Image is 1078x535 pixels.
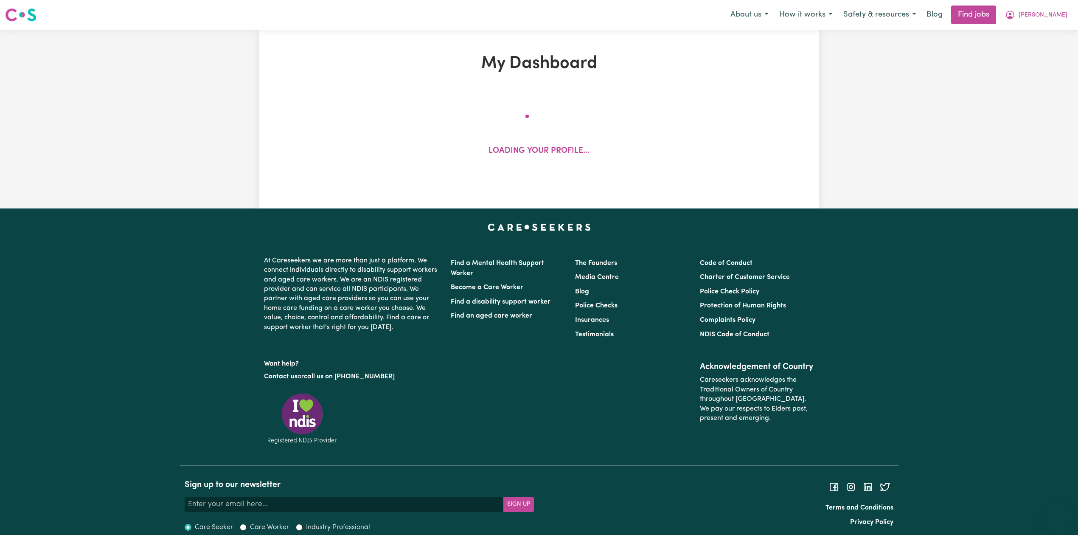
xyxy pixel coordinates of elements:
label: Care Worker [250,522,289,532]
p: Loading your profile... [488,145,590,158]
h2: Sign up to our newsletter [185,480,534,490]
a: The Founders [575,260,617,267]
span: [PERSON_NAME] [1019,11,1067,20]
a: Media Centre [575,274,619,281]
a: Testimonials [575,331,614,338]
button: My Account [999,6,1073,24]
a: Code of Conduct [700,260,752,267]
input: Enter your email here... [185,497,504,512]
a: Follow Careseekers on Twitter [880,484,890,490]
label: Care Seeker [195,522,233,532]
button: How it works [774,6,838,24]
a: Charter of Customer Service [700,274,790,281]
a: Terms and Conditions [825,504,893,511]
a: Follow Careseekers on LinkedIn [863,484,873,490]
button: Safety & resources [838,6,921,24]
a: NDIS Code of Conduct [700,331,769,338]
a: Find an aged care worker [451,313,532,319]
a: Protection of Human Rights [700,302,786,309]
a: Careseekers logo [5,5,36,25]
a: Find a disability support worker [451,298,550,305]
a: Become a Care Worker [451,284,523,291]
a: Follow Careseekers on Instagram [846,484,856,490]
a: Contact us [264,373,298,380]
iframe: Button to launch messaging window [1044,501,1071,528]
p: At Careseekers we are more than just a platform. We connect individuals directly to disability su... [264,253,441,335]
a: Find jobs [951,6,996,24]
a: Find a Mental Health Support Worker [451,260,544,277]
a: Police Check Policy [700,288,759,295]
img: Registered NDIS provider [264,392,340,445]
p: or [264,369,441,385]
button: Subscribe [503,497,534,512]
a: Follow Careseekers on Facebook [829,484,839,490]
button: About us [725,6,774,24]
a: Blog [575,288,589,295]
a: Police Checks [575,302,618,309]
a: Complaints Policy [700,317,755,324]
a: Careseekers home page [488,224,591,231]
p: Careseekers acknowledges the Traditional Owners of Country throughout [GEOGRAPHIC_DATA]. We pay o... [700,372,814,426]
h2: Acknowledgement of Country [700,362,814,372]
p: Want help? [264,356,441,369]
a: Privacy Policy [850,519,893,526]
a: Insurances [575,317,609,324]
label: Industry Professional [306,522,370,532]
a: Blog [921,6,948,24]
img: Careseekers logo [5,7,36,23]
h1: My Dashboard [357,53,721,74]
a: call us on [PHONE_NUMBER] [304,373,395,380]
